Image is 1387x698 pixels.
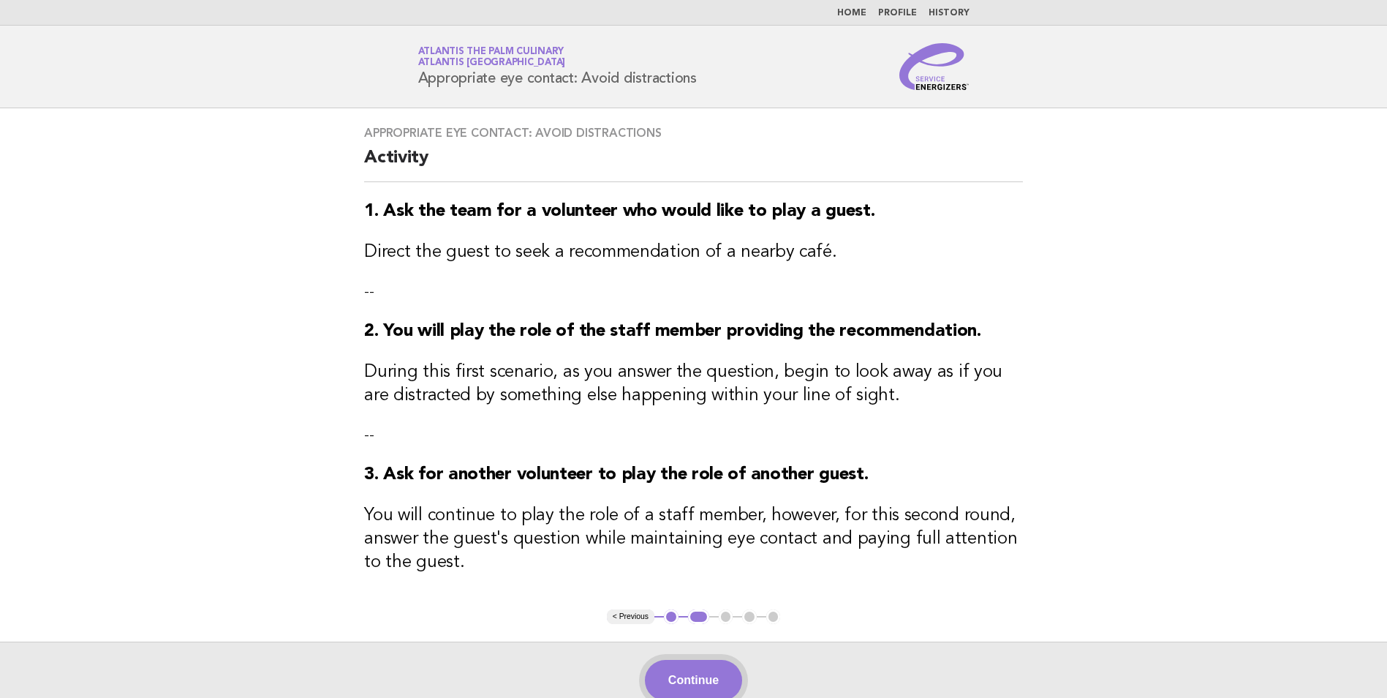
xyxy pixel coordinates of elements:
[688,609,709,624] button: 2
[878,9,917,18] a: Profile
[364,504,1023,574] h3: You will continue to play the role of a staff member, however, for this second round, answer the ...
[364,323,981,340] strong: 2. You will play the role of the staff member providing the recommendation.
[418,47,566,67] a: Atlantis The Palm CulinaryAtlantis [GEOGRAPHIC_DATA]
[899,43,970,90] img: Service Energizers
[929,9,970,18] a: History
[364,282,1023,302] p: --
[364,126,1023,140] h3: Appropriate eye contact: Avoid distractions
[418,48,697,86] h1: Appropriate eye contact: Avoid distractions
[418,59,566,68] span: Atlantis [GEOGRAPHIC_DATA]
[364,425,1023,446] p: --
[364,146,1023,182] h2: Activity
[837,9,866,18] a: Home
[364,203,874,220] strong: 1. Ask the team for a volunteer who would like to play a guest.
[364,466,868,484] strong: 3. Ask for another volunteer to play the role of another guest.
[364,241,1023,264] h3: Direct the guest to seek a recommendation of a nearby café.
[664,609,679,624] button: 1
[364,361,1023,408] h3: During this first scenario, as you answer the question, begin to look away as if you are distract...
[607,609,654,624] button: < Previous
